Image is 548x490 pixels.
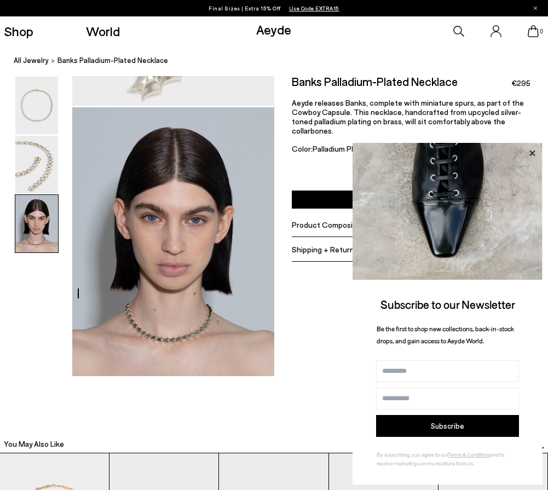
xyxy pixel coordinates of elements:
p: Final Sizes | Extra 15% Off [209,3,339,14]
button: Subscribe [376,415,519,437]
span: €295 [511,78,530,89]
span: Banks Palladium-Plated Necklace [57,55,168,66]
a: All Jewelry [14,55,49,66]
h2: Banks Palladium-Plated Necklace [292,76,458,87]
img: Banks Palladium-Plated Necklace - Image 1 [15,77,58,134]
div: Color: [292,144,486,157]
span: Be the first to shop new collections, back-in-stock drops, and gain access to Aeyde World. [377,325,514,345]
a: Terms & Conditions [448,451,491,458]
span: Shipping + Returns [292,244,358,253]
h2: You May Also Like [4,439,64,449]
span: Palladium Plated [313,144,369,153]
span: Subscribe to our Newsletter [380,297,515,311]
span: 0 [539,28,544,34]
a: 0 [528,25,539,37]
span: By subscribing, you agree to our [377,451,448,458]
nav: breadcrumb [14,46,548,76]
a: Aeyde [256,21,291,37]
button: Add to Cart [292,191,530,209]
p: Aeyde releases Banks, complete with miniature spurs, as part of the Cowboy Capsule. This necklace... [292,98,530,135]
img: ca3f721fb6ff708a270709c41d776025.jpg [353,143,543,280]
a: World [86,25,120,38]
img: Banks Palladium-Plated Necklace - Image 3 [15,195,58,252]
span: Product Composition [292,220,366,229]
img: Banks Palladium-Plated Necklace - Image 2 [15,136,58,193]
span: Navigate to /collections/ss25-final-sizes [289,5,339,11]
a: Shop [4,25,33,38]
